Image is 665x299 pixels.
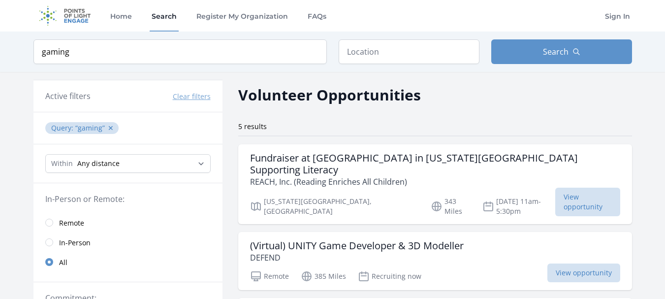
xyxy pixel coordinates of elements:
a: All [33,252,222,272]
p: 343 Miles [431,197,471,216]
span: 5 results [238,122,267,131]
button: Search [491,39,632,64]
q: gaming [75,123,105,133]
p: DEFEND [250,252,464,264]
span: View opportunity [547,264,620,282]
input: Keyword [33,39,327,64]
h3: Fundraiser at [GEOGRAPHIC_DATA] in [US_STATE][GEOGRAPHIC_DATA] Supporting Literacy [250,152,620,176]
p: REACH, Inc. (Reading Enriches All Children) [250,176,620,188]
span: Search [543,46,569,58]
button: ✕ [108,123,114,133]
input: Location [339,39,479,64]
a: Remote [33,213,222,233]
legend: In-Person or Remote: [45,193,211,205]
select: Search Radius [45,154,211,173]
h2: Volunteer Opportunities [238,84,421,106]
a: (Virtual) UNITY Game Developer & 3D Modeller DEFEND Remote 385 Miles Recruiting now View opportunity [238,232,632,290]
h3: (Virtual) UNITY Game Developer & 3D Modeller [250,240,464,252]
a: In-Person [33,233,222,252]
p: Recruiting now [358,270,421,282]
span: All [59,258,67,267]
span: View opportunity [555,188,620,216]
span: Query : [51,123,75,133]
p: [DATE] 11am-5:30pm [482,197,555,216]
span: Remote [59,218,84,228]
p: [US_STATE][GEOGRAPHIC_DATA], [GEOGRAPHIC_DATA] [250,197,419,216]
span: In-Person [59,238,91,248]
a: Fundraiser at [GEOGRAPHIC_DATA] in [US_STATE][GEOGRAPHIC_DATA] Supporting Literacy REACH, Inc. (R... [238,144,632,224]
p: Remote [250,270,289,282]
button: Clear filters [173,92,211,101]
h3: Active filters [45,90,91,102]
p: 385 Miles [301,270,346,282]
